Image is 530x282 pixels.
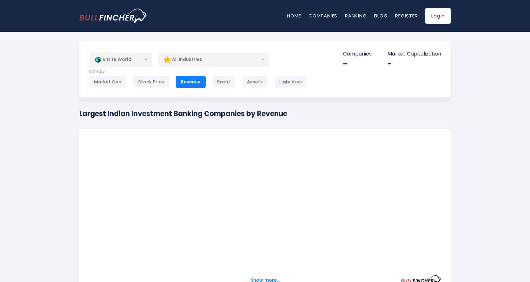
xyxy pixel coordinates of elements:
[133,76,169,88] div: Stock Price
[79,108,287,119] h1: Largest Indian Investment Banking Companies by Revenue
[89,69,307,74] p: Rank By
[374,12,388,19] a: Blog
[176,76,206,88] div: Revenue
[274,76,307,88] div: Liabilities
[388,59,441,69] div: -
[79,9,148,23] img: bullfincher logo
[79,9,148,23] a: Go to homepage
[287,12,301,19] a: Home
[158,52,269,67] div: All Industries
[343,51,372,57] p: Companies
[212,76,235,88] div: Profit
[425,8,451,24] a: Login
[345,12,367,19] a: Ranking
[242,76,268,88] div: Assets
[89,52,152,67] div: Entire World
[308,12,337,19] a: Companies
[89,76,127,88] div: Market Cap
[343,59,372,69] div: -
[395,12,418,19] a: Register
[388,51,441,57] p: Market Capitalization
